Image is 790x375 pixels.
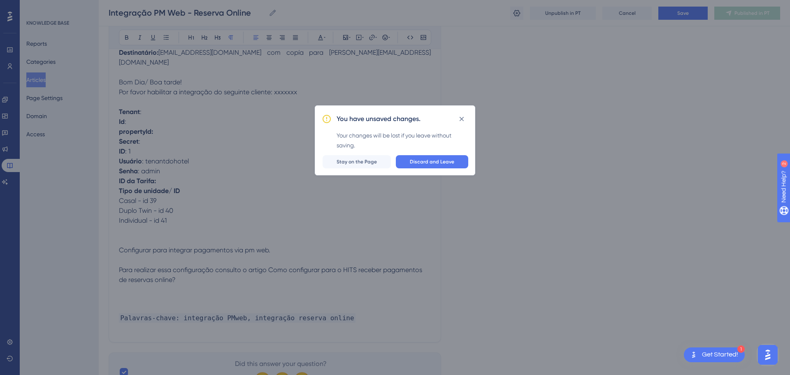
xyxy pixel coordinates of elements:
img: launcher-image-alternative-text [689,350,699,360]
div: 1 [737,345,745,353]
div: Open Get Started! checklist, remaining modules: 1 [684,347,745,362]
span: Need Help? [19,2,51,12]
div: Get Started! [702,350,738,359]
iframe: UserGuiding AI Assistant Launcher [755,342,780,367]
span: Discard and Leave [410,158,454,165]
h2: You have unsaved changes. [337,114,421,124]
span: Stay on the Page [337,158,377,165]
div: 2 [57,4,60,11]
div: Your changes will be lost if you leave without saving. [337,130,468,150]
